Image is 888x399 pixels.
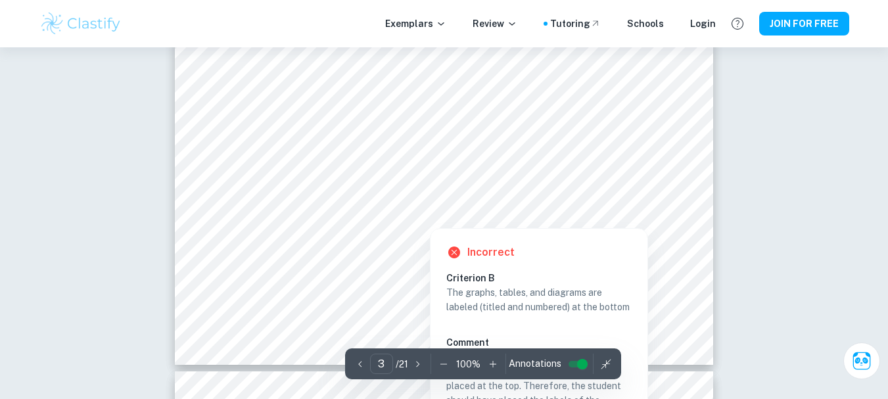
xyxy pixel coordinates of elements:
[446,335,632,350] h6: Comment
[843,342,880,379] button: Ask Clai
[446,285,632,314] p: The graphs, tables, and diagrams are labeled (titled and numbered) at the bottom
[509,357,561,371] span: Annotations
[759,12,849,35] button: JOIN FOR FREE
[627,16,664,31] a: Schools
[396,357,408,371] p: / 21
[550,16,601,31] a: Tutoring
[446,271,642,285] h6: Criterion B
[385,16,446,31] p: Exemplars
[726,12,749,35] button: Help and Feedback
[473,16,517,31] p: Review
[39,11,123,37] img: Clastify logo
[456,357,480,371] p: 100 %
[690,16,716,31] a: Login
[467,245,515,260] h6: Incorrect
